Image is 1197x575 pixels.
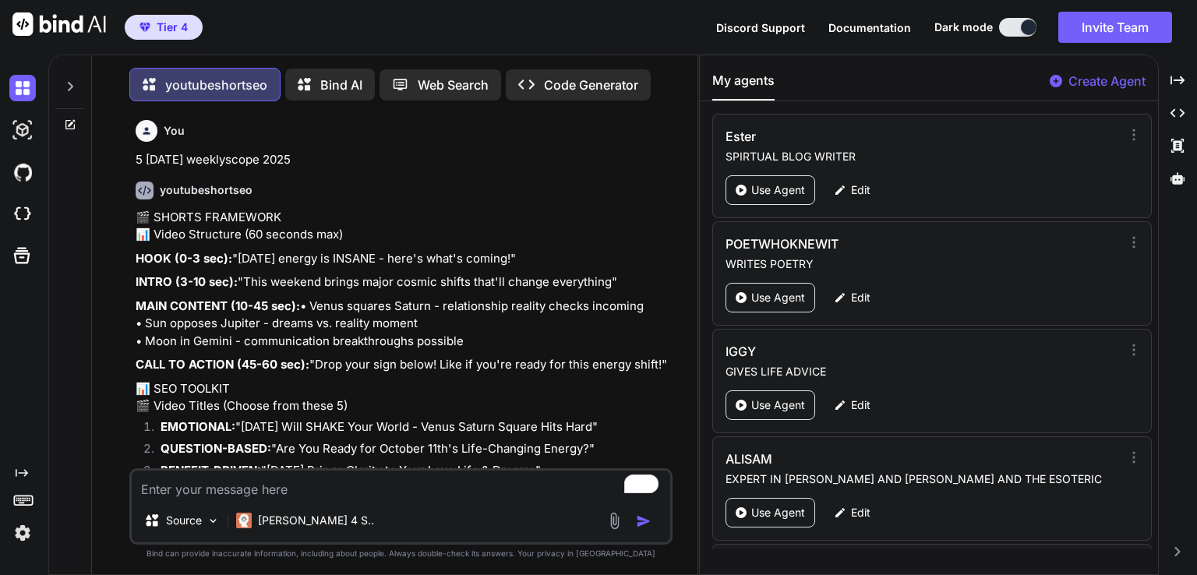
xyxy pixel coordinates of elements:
[9,117,36,143] img: darkAi-studio
[207,514,220,527] img: Pick Models
[136,380,669,415] p: 📊 SEO TOOLKIT 🎬 Video Titles (Choose from these 5)
[160,182,252,198] h6: youtubeshortseo
[726,149,1121,164] p: SPIRTUAL BLOG WRITER
[716,19,805,36] button: Discord Support
[136,298,300,313] strong: MAIN CONTENT (10-45 sec):
[161,463,261,478] strong: BENEFIT-DRIVEN:
[136,209,669,244] p: 🎬 SHORTS FRAMEWORK 📊 Video Structure (60 seconds max)
[726,471,1121,487] p: EXPERT IN [PERSON_NAME] AND [PERSON_NAME] AND THE ESOTERIC
[851,182,870,198] p: Edit
[161,419,235,434] strong: EMOTIONAL:
[9,520,36,546] img: settings
[751,505,805,520] p: Use Agent
[828,19,911,36] button: Documentation
[851,397,870,413] p: Edit
[1058,12,1172,43] button: Invite Team
[716,21,805,34] span: Discord Support
[851,505,870,520] p: Edit
[851,290,870,305] p: Edit
[12,12,106,36] img: Bind AI
[129,548,673,559] p: Bind can provide inaccurate information, including about people. Always double-check its answers....
[751,182,805,198] p: Use Agent
[544,76,638,94] p: Code Generator
[136,151,669,169] p: 5 [DATE] weeklyscope 2025
[139,23,150,32] img: premium
[136,251,232,266] strong: HOOK (0-3 sec):
[136,298,669,351] p: • Venus squares Saturn - relationship reality checks incoming • Sun opposes Jupiter - dreams vs. ...
[9,75,36,101] img: darkChat
[148,440,669,462] li: "Are You Ready for October 11th's Life-Changing Energy?"
[1068,72,1146,90] p: Create Agent
[136,274,238,289] strong: INTRO (3-10 sec):
[165,76,267,94] p: youtubeshortseo
[132,471,670,499] textarea: To enrich screen reader interactions, please activate Accessibility in Grammarly extension settings
[636,513,651,529] img: icon
[136,357,309,372] strong: CALL TO ACTION (45-60 sec):
[726,235,1002,253] h3: POETWHOKNEWIT
[136,273,669,291] p: "This weekend brings major cosmic shifts that'll change everything"
[934,19,993,35] span: Dark mode
[751,290,805,305] p: Use Agent
[726,450,1002,468] h3: ALISAM
[148,418,669,440] li: "[DATE] Will SHAKE Your World - Venus Saturn Square Hits Hard"
[751,397,805,413] p: Use Agent
[712,71,775,101] button: My agents
[136,250,669,268] p: "[DATE] energy is INSANE - here's what's coming!"
[320,76,362,94] p: Bind AI
[726,364,1121,379] p: GIVES LIFE ADVICE
[9,159,36,185] img: githubDark
[258,513,374,528] p: [PERSON_NAME] 4 S..
[236,513,252,528] img: Claude 4 Sonnet
[157,19,188,35] span: Tier 4
[726,342,1002,361] h3: IGGY
[161,441,271,456] strong: QUESTION-BASED:
[148,462,669,484] li: "[DATE] Brings Clarity to Your Love Life & Dreams"
[9,201,36,228] img: cloudideIcon
[418,76,489,94] p: Web Search
[164,123,185,139] h6: You
[828,21,911,34] span: Documentation
[726,127,1002,146] h3: Ester
[136,356,669,374] p: "Drop your sign below! Like if you're ready for this energy shift!"
[726,256,1121,272] p: WRITES POETRY
[166,513,202,528] p: Source
[606,512,623,530] img: attachment
[125,15,203,40] button: premiumTier 4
